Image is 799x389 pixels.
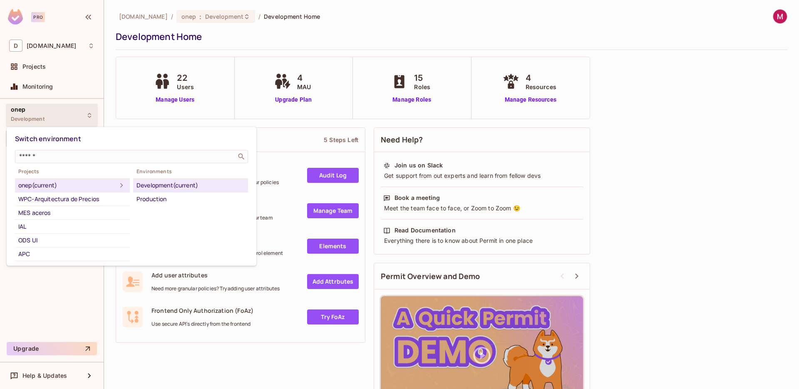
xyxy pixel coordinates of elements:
div: onep (current) [18,180,117,190]
span: Switch environment [15,134,81,143]
div: Development (current) [136,180,245,190]
div: MES aceros [18,208,127,218]
div: APC [18,249,127,259]
div: IAL [18,222,127,232]
div: WPC-Arquitectura de Precios [18,194,127,204]
div: Production [136,194,245,204]
span: Environments [133,168,248,175]
div: ODS UI [18,235,127,245]
span: Projects [15,168,130,175]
